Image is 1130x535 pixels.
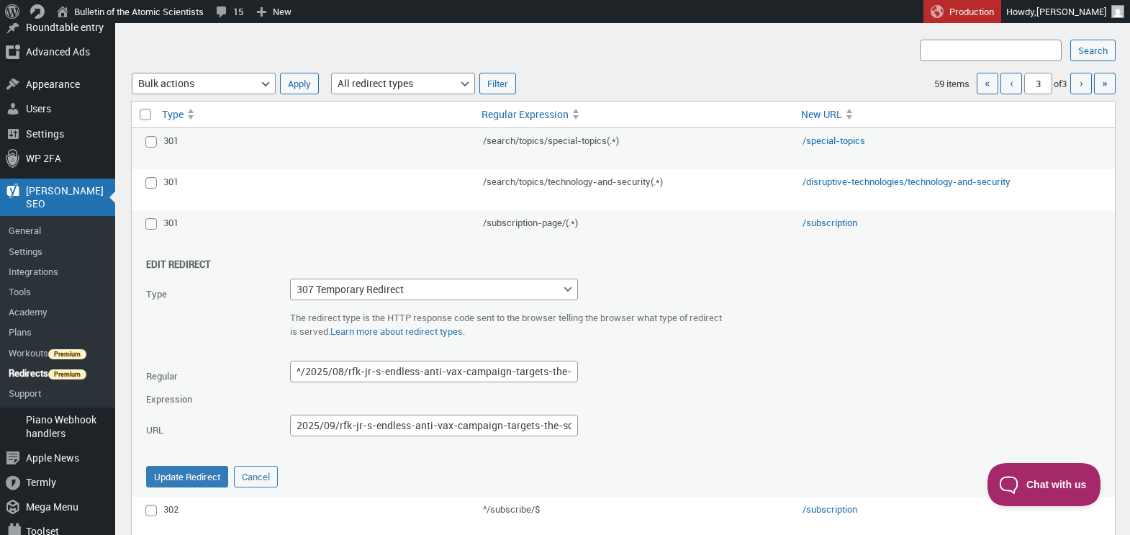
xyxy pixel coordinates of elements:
[163,134,469,148] div: 301
[163,216,469,230] div: 301
[934,77,969,90] span: 59 items
[146,466,228,487] button: Update Redirect
[801,107,842,122] span: New URL
[146,364,202,411] span: Regular Expression
[330,325,463,338] a: Learn more about redirect types
[146,251,211,279] legend: Edit redirect
[795,102,1115,127] a: New URL
[1054,77,1068,90] span: of
[1036,5,1107,18] span: [PERSON_NAME]
[1070,40,1116,61] input: Search
[1062,77,1067,90] span: 3
[1102,75,1108,91] span: »
[1010,75,1013,91] span: ‹
[163,175,469,189] div: 301
[483,503,788,517] div: ^/subscribe/$
[803,134,865,147] a: special-topics
[162,107,184,122] span: Type
[479,73,516,94] input: Filter
[483,216,788,230] div: /subscription-page/(.*)
[146,282,202,306] span: Type
[987,463,1101,506] iframe: Help Scout Beacon - Open
[803,175,1011,188] a: disruptive-technologies/technology-and-security
[163,503,469,517] div: 302
[482,107,569,122] span: Regular Expression
[803,503,857,516] a: subscription
[146,311,722,346] p: The redirect type is the HTTP response code sent to the browser telling the browser what type of ...
[234,466,278,487] button: Cancel
[1080,75,1083,91] span: ›
[483,134,788,148] div: /search/topics/special-topics(.*)
[476,102,795,127] a: Regular Expression
[280,73,319,94] input: Apply
[146,418,202,442] span: URL
[985,75,990,91] span: «
[156,102,476,127] a: Type
[803,216,857,229] a: subscription
[483,175,788,189] div: /search/topics/technology-and-security(.*)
